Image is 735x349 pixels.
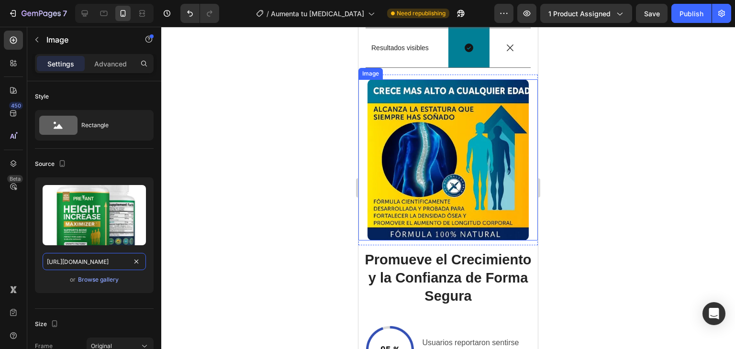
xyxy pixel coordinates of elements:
[267,9,269,19] span: /
[47,59,74,69] p: Settings
[397,9,445,18] span: Need republishing
[9,102,23,109] div: 450
[46,34,128,45] p: Image
[636,4,668,23] button: Save
[548,9,611,19] span: 1 product assigned
[644,10,660,18] span: Save
[180,4,219,23] div: Undo/Redo
[43,253,146,270] input: https://example.com/image.jpg
[35,318,60,331] div: Size
[81,114,140,136] div: Rectangle
[540,4,632,23] button: 1 product assigned
[35,158,68,171] div: Source
[702,302,725,325] div: Open Intercom Messenger
[358,27,538,349] iframe: Design area
[63,8,67,19] p: 7
[271,9,364,19] span: Aumenta tu [MEDICAL_DATA]
[64,309,171,337] p: Usuarios reportaron sentirse más altos y con mejor postura.
[78,275,119,284] button: Browse gallery
[4,4,71,23] button: 7
[43,185,146,245] img: preview-image
[78,275,119,284] div: Browse gallery
[70,274,76,285] span: or
[94,59,127,69] p: Advanced
[671,4,712,23] button: Publish
[35,92,49,101] div: Style
[7,175,23,183] div: Beta
[679,9,703,19] div: Publish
